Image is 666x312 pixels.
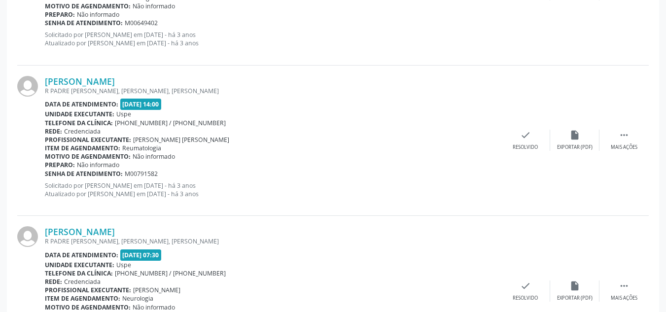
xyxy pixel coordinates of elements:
[45,286,131,294] b: Profissional executante:
[45,303,131,312] b: Motivo de agendamento:
[45,87,501,95] div: R PADRE [PERSON_NAME], [PERSON_NAME], [PERSON_NAME]
[45,269,113,277] b: Telefone da clínica:
[115,119,226,127] span: [PHONE_NUMBER] / [PHONE_NUMBER]
[45,119,113,127] b: Telefone da clínica:
[513,295,538,302] div: Resolvido
[125,170,158,178] span: M00791582
[45,294,120,303] b: Item de agendamento:
[77,161,119,169] span: Não informado
[45,161,75,169] b: Preparo:
[619,130,630,140] i: 
[45,226,115,237] a: [PERSON_NAME]
[64,277,101,286] span: Credenciada
[611,144,637,151] div: Mais ações
[133,2,175,10] span: Não informado
[45,237,501,245] div: R PADRE [PERSON_NAME], [PERSON_NAME], [PERSON_NAME]
[133,136,229,144] span: [PERSON_NAME] [PERSON_NAME]
[45,136,131,144] b: Profissional executante:
[557,144,593,151] div: Exportar (PDF)
[569,130,580,140] i: insert_drive_file
[45,261,114,269] b: Unidade executante:
[17,76,38,97] img: img
[45,76,115,87] a: [PERSON_NAME]
[45,2,131,10] b: Motivo de agendamento:
[122,144,161,152] span: Reumatologia
[133,303,175,312] span: Não informado
[120,249,162,261] span: [DATE] 07:30
[125,19,158,27] span: M00649402
[513,144,538,151] div: Resolvido
[45,251,118,259] b: Data de atendimento:
[45,10,75,19] b: Preparo:
[569,280,580,291] i: insert_drive_file
[45,19,123,27] b: Senha de atendimento:
[619,280,630,291] i: 
[122,294,153,303] span: Neurologia
[116,261,131,269] span: Uspe
[45,152,131,161] b: Motivo de agendamento:
[520,130,531,140] i: check
[77,10,119,19] span: Não informado
[45,100,118,108] b: Data de atendimento:
[45,144,120,152] b: Item de agendamento:
[17,226,38,247] img: img
[45,277,62,286] b: Rede:
[45,110,114,118] b: Unidade executante:
[557,295,593,302] div: Exportar (PDF)
[45,181,501,198] p: Solicitado por [PERSON_NAME] em [DATE] - há 3 anos Atualizado por [PERSON_NAME] em [DATE] - há 3 ...
[116,110,131,118] span: Uspe
[45,127,62,136] b: Rede:
[45,170,123,178] b: Senha de atendimento:
[45,31,501,47] p: Solicitado por [PERSON_NAME] em [DATE] - há 3 anos Atualizado por [PERSON_NAME] em [DATE] - há 3 ...
[120,99,162,110] span: [DATE] 14:00
[115,269,226,277] span: [PHONE_NUMBER] / [PHONE_NUMBER]
[133,152,175,161] span: Não informado
[133,286,180,294] span: [PERSON_NAME]
[611,295,637,302] div: Mais ações
[64,127,101,136] span: Credenciada
[520,280,531,291] i: check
